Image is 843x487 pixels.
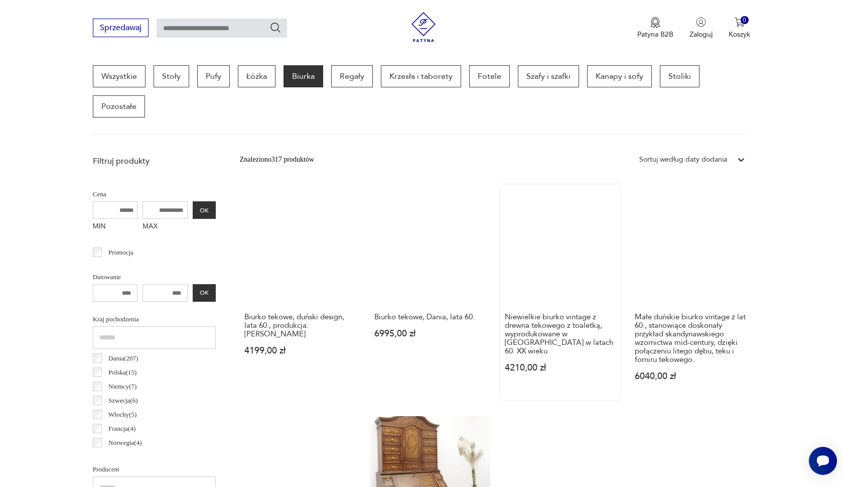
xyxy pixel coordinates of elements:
p: Polska ( 15 ) [108,367,136,378]
a: Sprzedawaj [93,25,149,32]
a: Fotele [469,65,510,87]
label: MIN [93,219,138,235]
p: Datowanie [93,272,216,283]
a: Szafy i szafki [518,65,579,87]
div: 0 [741,16,749,25]
p: Koszyk [729,30,750,39]
img: Ikonka użytkownika [696,17,706,27]
p: 6040,00 zł [635,372,746,381]
p: 4210,00 zł [505,363,616,372]
a: Stoliki [660,65,699,87]
p: Włochy ( 5 ) [108,409,136,420]
a: Niewielkie biurko vintage z drewna tekowego z toaletką, wyprodukowane w Danii w latach 60. XX wie... [500,185,620,400]
p: Dania ( 207 ) [108,353,138,364]
img: Ikona koszyka [735,17,745,27]
a: Biurka [284,65,323,87]
p: Szwecja ( 6 ) [108,395,138,406]
p: Cena [93,189,216,200]
h3: Niewielkie biurko vintage z drewna tekowego z toaletką, wyprodukowane w [GEOGRAPHIC_DATA] w latac... [505,313,616,355]
p: Niemcy ( 7 ) [108,381,136,392]
iframe: Smartsupp widget button [809,447,837,475]
h3: Biurko tekowe, Dania, lata 60. [374,313,485,321]
p: Promocja [108,247,133,258]
h3: Biurko tekowe, duński design, lata 60., produkcja: [PERSON_NAME] [244,313,355,338]
a: Łóżka [238,65,275,87]
a: Pufy [197,65,230,87]
img: Ikona medalu [650,17,660,28]
p: Patyna B2B [637,30,673,39]
p: Francja ( 4 ) [108,423,135,434]
a: Ikona medaluPatyna B2B [637,17,673,39]
button: Zaloguj [689,17,713,39]
p: Czechosłowacja ( 2 ) [108,451,159,462]
a: Pozostałe [93,95,145,117]
a: Stoły [154,65,189,87]
label: MAX [143,219,188,235]
button: Sprzedawaj [93,19,149,37]
img: Patyna - sklep z meblami i dekoracjami vintage [408,12,439,42]
p: 4199,00 zł [244,346,355,355]
button: OK [193,201,216,219]
p: Filtruj produkty [93,156,216,167]
p: Zaloguj [689,30,713,39]
a: Biurko tekowe, duński design, lata 60., produkcja: DaniaBiurko tekowe, duński design, lata 60., p... [240,185,360,400]
button: 0Koszyk [729,17,750,39]
p: 6995,00 zł [374,329,485,338]
a: Małe duńskie biurko vintage z lat 60., stanowiące doskonały przykład skandynawskiego wzornictwa m... [630,185,750,400]
a: Wszystkie [93,65,146,87]
div: Znaleziono 317 produktów [240,154,314,165]
div: Sortuj według daty dodania [639,154,727,165]
button: Szukaj [269,22,282,34]
a: Regały [331,65,373,87]
button: Patyna B2B [637,17,673,39]
p: Producent [93,464,216,475]
p: Norwegia ( 4 ) [108,437,142,448]
a: Kanapy i sofy [587,65,652,87]
a: Krzesła i taborety [381,65,461,87]
button: OK [193,284,216,302]
h3: Małe duńskie biurko vintage z lat 60., stanowiące doskonały przykład skandynawskiego wzornictwa m... [635,313,746,364]
a: Biurko tekowe, Dania, lata 60.Biurko tekowe, Dania, lata 60.6995,00 zł [370,185,490,400]
p: Kraj pochodzenia [93,314,216,325]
